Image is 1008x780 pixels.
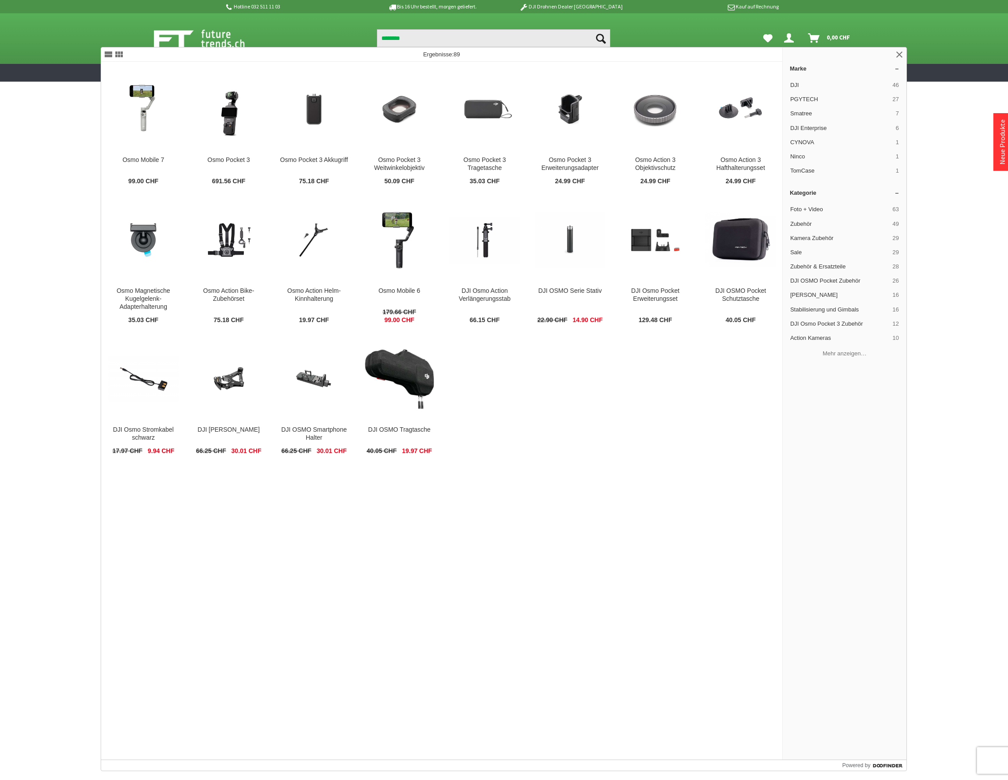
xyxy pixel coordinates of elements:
[278,426,349,442] div: DJI OSMO Smartphone Halter
[592,29,610,47] button: Suchen
[804,29,855,47] a: Warenkorb
[790,167,892,175] span: TomCase
[535,86,605,133] img: Osmo Pocket 3 Erweiterungsadapter
[454,51,460,58] span: 89
[470,177,500,185] span: 35.03 CHF
[620,156,690,172] div: Osmo Action 3 Objektivschutz
[128,316,158,324] span: 35.03 CHF
[196,447,226,455] span: 66.25 CHF
[364,156,435,172] div: Osmo Pocket 3 Weitwinkelobjektiv
[186,332,271,462] a: DJI OSMO Fahrradhalter DJI [PERSON_NAME] 66.25 CHF 30.01 CHF
[193,355,264,402] img: DJI OSMO Fahrradhalter
[357,332,442,462] a: DJI OSMO Tragtasche DJI OSMO Tragtasche 40.05 CHF 19.97 CHF
[896,167,899,175] span: 1
[377,29,610,47] input: Produkt, Marke, Kategorie, EAN, Artikelnummer…
[186,193,271,331] a: Osmo Action Bike-Zubehörset Osmo Action Bike-Zubehörset 75.18 CHF
[128,177,158,185] span: 99.00 CHF
[786,346,903,361] button: Mehr anzeigen…
[892,234,898,242] span: 29
[108,217,179,264] img: Osmo Magnetische Kugelgelenk-Adapterhalterung
[790,306,889,314] span: Stabilisierung und Gimbals
[384,177,415,185] span: 50.09 CHF
[357,193,442,331] a: Osmo Mobile 6 Osmo Mobile 6 179.66 CHF 99.00 CHF
[790,220,889,228] span: Zubehör
[108,156,179,164] div: Osmo Mobile 7
[892,205,898,213] span: 63
[101,62,186,193] a: Osmo Mobile 7 Osmo Mobile 7 99.00 CHF
[364,287,435,295] div: Osmo Mobile 6
[726,316,756,324] span: 40.05 CHF
[384,316,415,324] span: 99.00 CHF
[892,320,898,328] span: 12
[640,1,779,12] p: Kauf auf Rechnung
[108,426,179,442] div: DJI Osmo Stromkabel schwarz
[271,62,356,193] a: Osmo Pocket 3 Akkugriff Osmo Pocket 3 Akkugriff 75.18 CHF
[317,447,347,455] span: 30.01 CHF
[827,30,850,44] span: 0,00 CHF
[364,426,435,434] div: DJI OSMO Tragtasche
[299,316,329,324] span: 19.97 CHF
[193,217,264,264] img: Osmo Action Bike-Zubehörset
[281,447,311,455] span: 66.25 CHF
[470,316,500,324] span: 66.15 CHF
[423,51,460,58] span: Ergebnisse:
[535,212,605,268] img: DJI OSMO Serie Stativ
[573,316,603,324] span: 14.90 CHF
[705,287,776,303] div: DJI OSMO Pocket Schutztasche
[620,287,690,303] div: DJI Osmo Pocket Erweiterungsset
[726,177,756,185] span: 24.99 CHF
[790,124,892,132] span: DJI Enterprise
[186,62,271,193] a: Osmo Pocket 3 Osmo Pocket 3 691.56 CHF
[892,291,898,299] span: 16
[892,95,898,103] span: 27
[998,119,1007,165] a: Neue Produkte
[535,287,605,295] div: DJI OSMO Serie Stativ
[698,193,783,331] a: DJI OSMO Pocket Schutztasche DJI OSMO Pocket Schutztasche 40.05 CHF
[896,138,899,146] span: 1
[148,447,174,455] span: 9.94 CHF
[271,193,356,331] a: Osmo Action Helm-Kinnhalterung Osmo Action Helm-Kinnhalterung 19.97 CHF
[620,86,690,133] img: Osmo Action 3 Objektivschutz
[783,186,906,200] a: Kategorie
[402,447,432,455] span: 19.97 CHF
[449,86,520,133] img: Osmo Pocket 3 Tragetasche
[367,447,397,455] span: 40.05 CHF
[535,156,605,172] div: Osmo Pocket 3 Erweiterungsadapter
[278,287,349,303] div: Osmo Action Helm-Kinnhalterung
[101,193,186,331] a: Osmo Magnetische Kugelgelenk-Adapterhalterung Osmo Magnetische Kugelgelenk-Adapterhalterung 35.03...
[442,62,527,193] a: Osmo Pocket 3 Tragetasche Osmo Pocket 3 Tragetasche 35.03 CHF
[225,1,363,12] p: Hotline 032 511 11 03
[759,29,777,47] a: Meine Favoriten
[363,1,502,12] p: Bis 16 Uhr bestellt, morgen geliefert.
[278,217,349,264] img: Osmo Action Helm-Kinnhalterung
[790,153,892,161] span: Ninco
[620,217,690,264] img: DJI Osmo Pocket Erweiterungsset
[154,28,264,50] img: Shop Futuretrends - zur Startseite wechseln
[613,193,698,331] a: DJI Osmo Pocket Erweiterungsset DJI Osmo Pocket Erweiterungsset 129.48 CHF
[231,447,262,455] span: 30.01 CHF
[193,426,264,434] div: DJI [PERSON_NAME]
[639,316,672,324] span: 129.48 CHF
[790,291,889,299] span: [PERSON_NAME]
[781,29,801,47] a: Hi, Serdar - Dein Konto
[193,287,264,303] div: Osmo Action Bike-Zubehörset
[698,62,783,193] a: Osmo Action 3 Hafthalterungsset Osmo Action 3 Hafthalterungsset 24.99 CHF
[193,74,264,144] img: Osmo Pocket 3
[383,308,416,316] span: 179.66 CHF
[790,205,889,213] span: Foto + Video
[896,124,899,132] span: 6
[449,156,520,172] div: Osmo Pocket 3 Tragetasche
[214,316,244,324] span: 75.18 CHF
[842,761,870,769] span: Powered by
[112,447,142,455] span: 17.97 CHF
[442,193,527,331] a: DJI Osmo Action Verlängerungsstab DJI Osmo Action Verlängerungsstab 66.15 CHF
[892,220,898,228] span: 49
[108,355,179,402] img: DJI Osmo Stromkabel schwarz
[613,62,698,193] a: Osmo Action 3 Objektivschutz Osmo Action 3 Objektivschutz 24.99 CHF
[705,86,776,133] img: Osmo Action 3 Hafthalterungsset
[537,316,568,324] span: 22.90 CHF
[790,95,889,103] span: PGYTECH
[790,248,889,256] span: Sale
[278,156,349,164] div: Osmo Pocket 3 Akkugriff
